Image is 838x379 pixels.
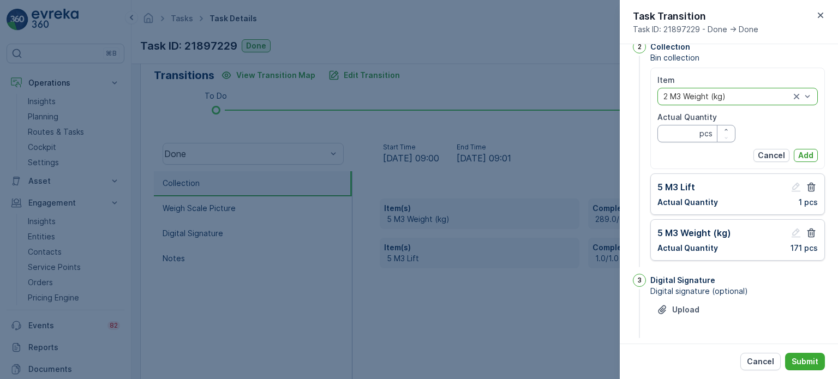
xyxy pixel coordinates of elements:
p: Cancel [747,356,774,367]
button: Upload File [650,301,706,318]
p: Task Transition [633,9,758,24]
div: 2 [633,40,646,53]
button: Cancel [740,353,781,370]
label: Item [657,75,675,85]
p: Add [798,150,813,161]
p: 171 pcs [791,243,818,254]
span: Bin collection [650,52,825,63]
p: Submit [792,356,818,367]
div: 3 [633,274,646,287]
p: 1 pcs [799,197,818,208]
p: Upload [672,304,699,315]
p: Actual Quantity [657,243,718,254]
p: Collection [650,41,690,52]
span: Task ID: 21897229 - Done -> Done [633,24,758,35]
button: Cancel [753,149,789,162]
p: 5 M3 Weight (kg) [657,226,731,239]
p: Actual Quantity [657,197,718,208]
p: Cancel [758,150,785,161]
p: 5 M3 Lift [657,181,695,194]
p: pcs [699,128,713,139]
span: Digital signature (optional) [650,286,825,297]
p: Digital Signature [650,275,715,286]
label: Actual Quantity [657,112,717,122]
button: Submit [785,353,825,370]
button: Add [794,149,818,162]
